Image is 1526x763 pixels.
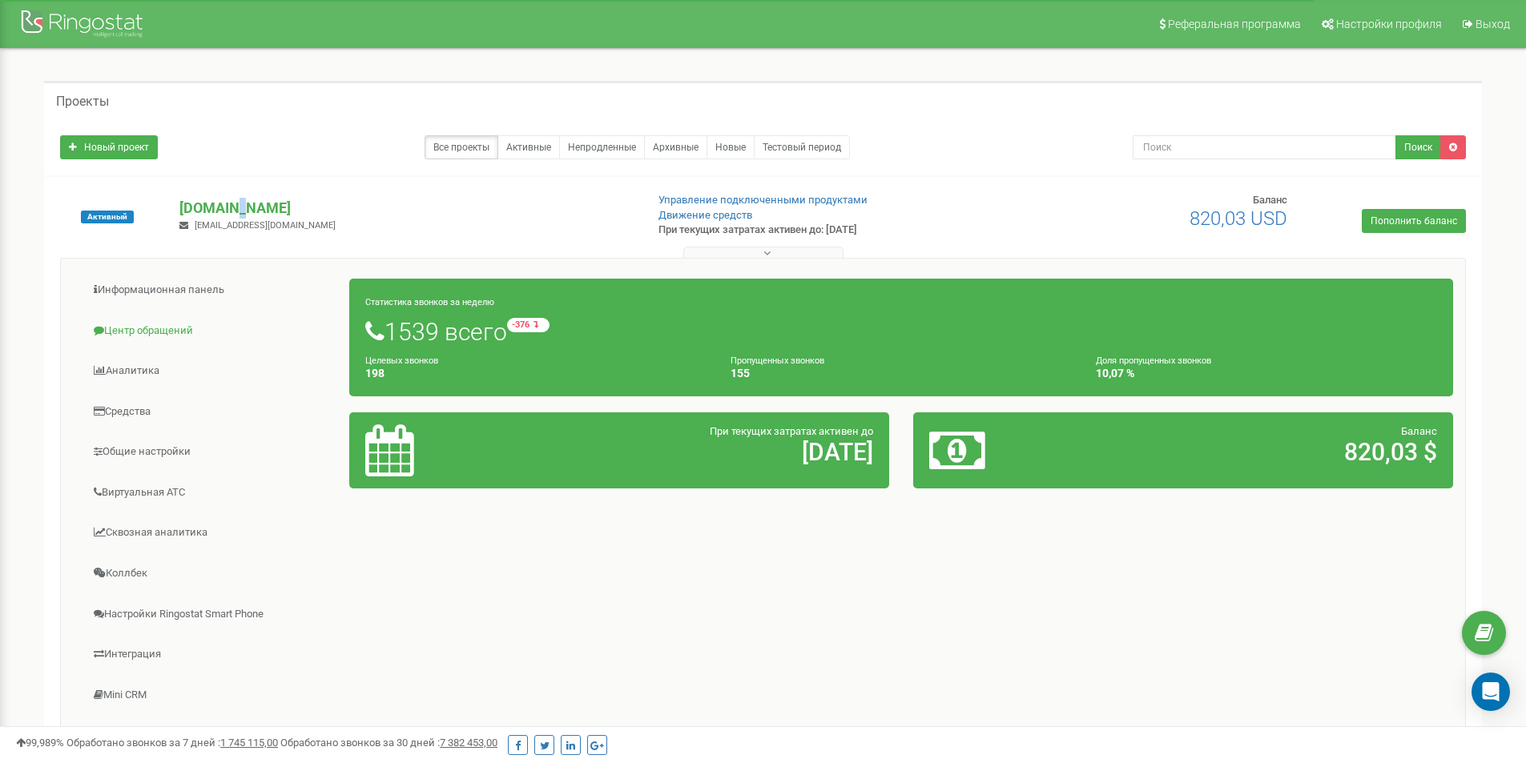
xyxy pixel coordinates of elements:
h2: 820,03 $ [1106,439,1437,465]
span: Обработано звонков за 30 дней : [280,737,497,749]
span: 820,03 USD [1190,207,1287,230]
h4: 10,07 % [1096,367,1437,379]
small: Статистика звонков за неделю [365,297,494,307]
a: Тестовый период [754,135,850,159]
h5: Проекты [56,94,109,109]
p: При текущих затратах активен до: [DATE] [658,223,992,238]
a: Виртуальная АТС [73,473,350,512]
a: Mini CRM [73,676,350,715]
a: Активные [497,135,560,159]
a: Новые [707,135,755,159]
u: 7 382 453,00 [440,737,497,749]
a: Аналитика [73,351,350,391]
a: Общие настройки [73,432,350,472]
a: Движение средств [658,209,752,221]
a: Коллтрекинг [73,716,350,755]
span: Выход [1476,18,1510,30]
u: 1 745 115,00 [220,737,278,749]
span: Настройки профиля [1336,18,1442,30]
small: Целевых звонков [365,355,438,366]
h1: 1539 всего [365,318,1437,345]
a: Коллбек [73,554,350,593]
a: Средства [73,392,350,432]
a: Настройки Ringostat Smart Phone [73,595,350,634]
div: Open Intercom Messenger [1472,673,1510,711]
span: При текущих затратах активен до [710,425,873,437]
span: 99,989% [16,737,64,749]
input: Поиск [1133,135,1396,159]
a: Новый проект [60,135,158,159]
a: Информационная панель [73,271,350,310]
span: Активный [81,211,134,223]
a: Все проекты [425,135,498,159]
span: Реферальная программа [1168,18,1301,30]
a: Непродленные [559,135,645,159]
span: Баланс [1401,425,1437,437]
span: Баланс [1253,194,1287,206]
h4: 198 [365,367,707,379]
small: Доля пропущенных звонков [1096,355,1211,366]
p: [DOMAIN_NAME] [179,198,632,219]
span: Обработано звонков за 7 дней : [66,737,278,749]
h4: 155 [731,367,1072,379]
button: Поиск [1395,135,1441,159]
small: Пропущенных звонков [731,355,824,366]
a: Архивные [644,135,707,159]
span: [EMAIL_ADDRESS][DOMAIN_NAME] [195,220,336,231]
h2: [DATE] [542,439,873,465]
a: Сквозная аналитика [73,513,350,552]
a: Центр обращений [73,311,350,351]
a: Интеграция [73,635,350,674]
small: -376 [507,318,550,332]
a: Управление подключенными продуктами [658,194,868,206]
a: Пополнить баланс [1362,209,1466,233]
